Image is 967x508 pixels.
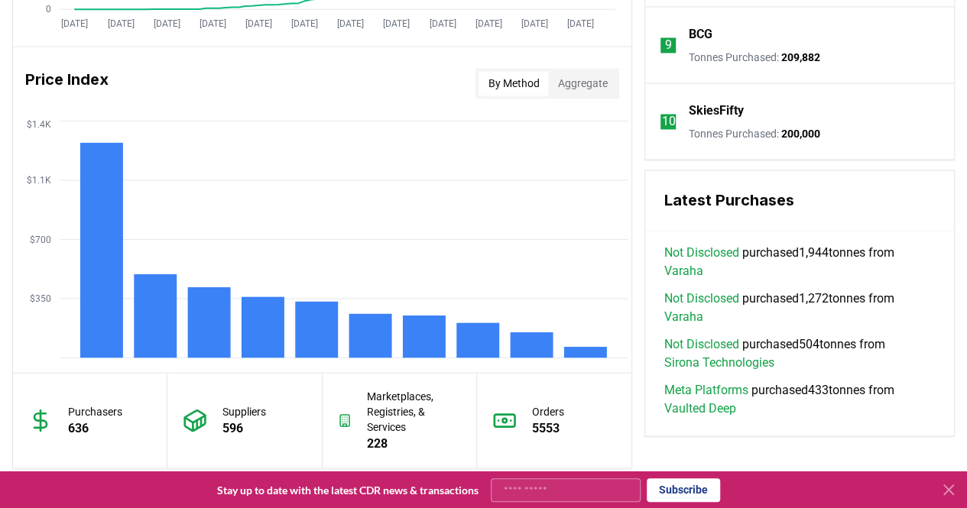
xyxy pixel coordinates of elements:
p: 5553 [532,419,564,437]
a: Not Disclosed [664,289,738,307]
button: Aggregate [548,71,616,95]
button: By Method [479,71,548,95]
tspan: [DATE] [521,18,548,28]
p: Tonnes Purchased : [688,50,819,65]
span: purchased 433 tonnes from [664,380,936,417]
tspan: [DATE] [61,18,88,28]
a: BCG [688,25,712,44]
p: 228 [367,434,461,452]
a: SkiesFifty [688,102,743,120]
a: Not Disclosed [664,335,738,353]
tspan: [DATE] [383,18,410,28]
p: 10 [661,112,675,131]
p: Purchasers [68,403,122,419]
tspan: [DATE] [475,18,502,28]
a: Varaha [664,307,703,325]
p: Tonnes Purchased : [688,126,819,141]
h3: Price Index [25,68,109,99]
tspan: [DATE] [200,18,226,28]
tspan: $700 [30,234,51,244]
span: purchased 1,944 tonnes from [664,243,936,280]
p: 9 [665,36,672,54]
span: 200,000 [780,128,819,140]
p: 596 [222,419,266,437]
tspan: [DATE] [108,18,135,28]
a: Varaha [664,261,703,280]
tspan: $1.4K [27,118,51,129]
tspan: 0 [46,4,51,15]
tspan: [DATE] [245,18,272,28]
h3: Latest Purchases [664,189,936,212]
p: Marketplaces, Registries, & Services [367,388,461,434]
a: Vaulted Deep [664,399,735,417]
tspan: [DATE] [567,18,594,28]
a: Sirona Technologies [664,353,774,371]
tspan: $1.1K [27,175,51,186]
a: Meta Platforms [664,380,748,399]
tspan: $350 [30,293,51,304]
a: Not Disclosed [664,243,738,261]
p: Suppliers [222,403,266,419]
p: Orders [532,403,564,419]
tspan: [DATE] [154,18,180,28]
tspan: [DATE] [291,18,318,28]
p: 636 [68,419,122,437]
span: purchased 1,272 tonnes from [664,289,936,325]
span: 209,882 [780,51,819,63]
span: purchased 504 tonnes from [664,335,936,371]
tspan: [DATE] [337,18,364,28]
tspan: [DATE] [430,18,456,28]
